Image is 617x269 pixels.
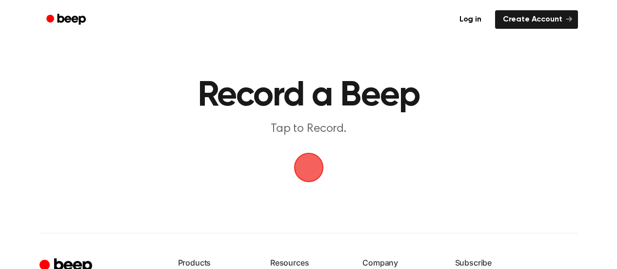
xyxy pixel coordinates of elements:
p: Tap to Record. [121,121,496,137]
h6: Products [178,257,255,269]
h6: Resources [270,257,347,269]
a: Log in [452,10,489,29]
h6: Company [362,257,439,269]
a: Create Account [495,10,578,29]
button: Beep Logo [294,153,323,182]
a: Beep [40,10,95,29]
h1: Record a Beep [105,78,512,113]
h6: Subscribe [455,257,578,269]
